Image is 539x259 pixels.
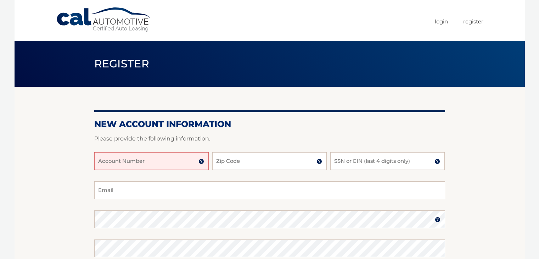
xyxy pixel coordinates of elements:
input: Account Number [94,152,209,170]
input: SSN or EIN (last 4 digits only) [330,152,445,170]
p: Please provide the following information. [94,134,445,144]
img: tooltip.svg [434,159,440,164]
img: tooltip.svg [316,159,322,164]
input: Email [94,181,445,199]
img: tooltip.svg [198,159,204,164]
img: tooltip.svg [435,217,440,222]
span: Register [94,57,150,70]
h2: New Account Information [94,119,445,129]
input: Zip Code [212,152,327,170]
a: Cal Automotive [56,7,152,32]
a: Register [463,16,483,27]
a: Login [435,16,448,27]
